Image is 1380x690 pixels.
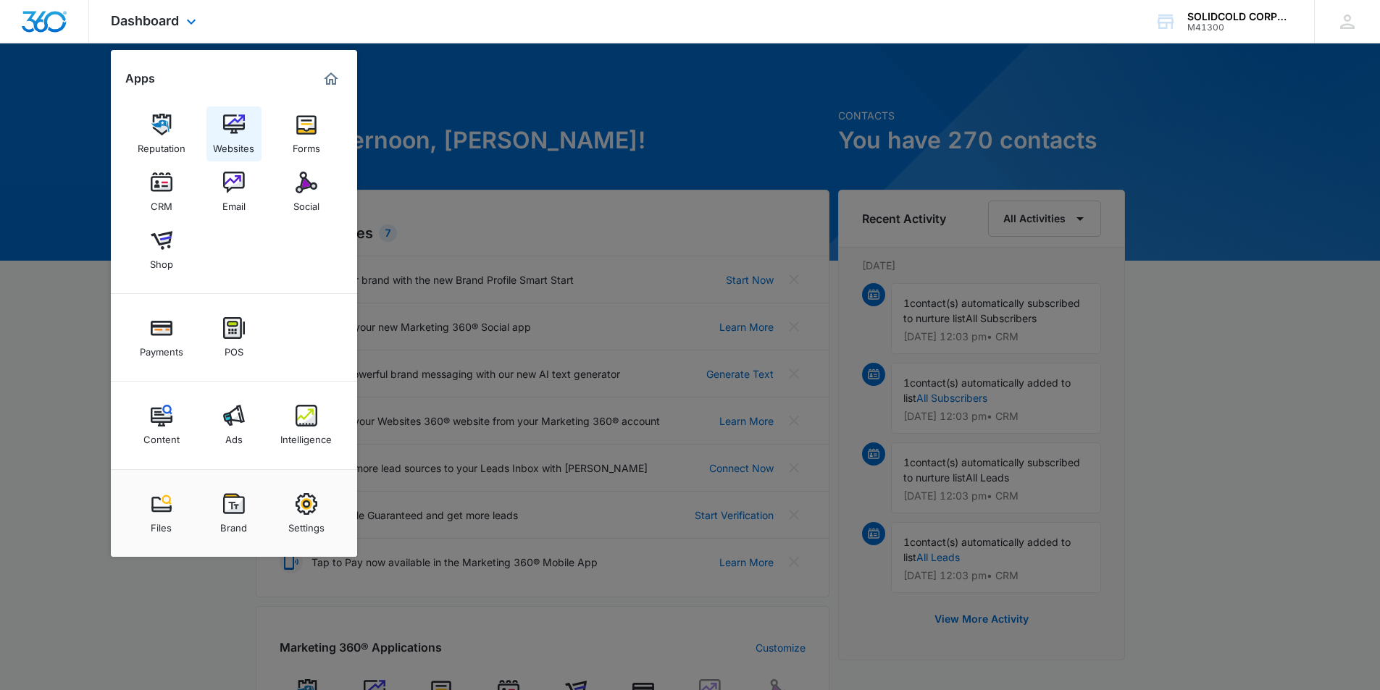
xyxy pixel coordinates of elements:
[125,72,155,85] h2: Apps
[151,515,172,534] div: Files
[1187,11,1293,22] div: account name
[319,67,343,91] a: Marketing 360® Dashboard
[206,310,262,365] a: POS
[143,426,180,445] div: Content
[138,135,185,154] div: Reputation
[134,310,189,365] a: Payments
[280,426,332,445] div: Intelligence
[279,486,334,541] a: Settings
[288,515,325,534] div: Settings
[150,251,173,270] div: Shop
[206,164,262,219] a: Email
[1187,22,1293,33] div: account id
[134,106,189,161] a: Reputation
[134,222,189,277] a: Shop
[151,193,172,212] div: CRM
[134,397,189,453] a: Content
[213,135,254,154] div: Websites
[225,339,243,358] div: POS
[279,106,334,161] a: Forms
[225,426,243,445] div: Ads
[111,13,179,28] span: Dashboard
[222,193,246,212] div: Email
[293,135,320,154] div: Forms
[206,397,262,453] a: Ads
[293,193,319,212] div: Social
[134,164,189,219] a: CRM
[279,164,334,219] a: Social
[220,515,247,534] div: Brand
[206,486,262,541] a: Brand
[206,106,262,161] a: Websites
[279,397,334,453] a: Intelligence
[140,339,183,358] div: Payments
[134,486,189,541] a: Files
